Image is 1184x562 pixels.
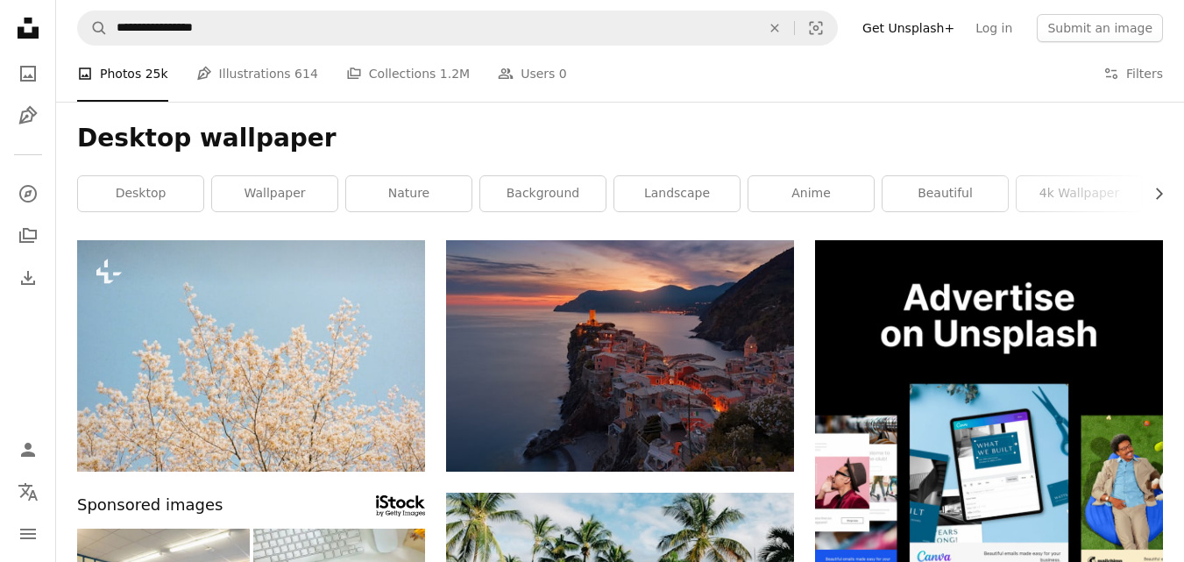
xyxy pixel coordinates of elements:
[559,64,567,83] span: 0
[480,176,606,211] a: background
[748,176,874,211] a: anime
[498,46,567,102] a: Users 0
[346,46,470,102] a: Collections 1.2M
[446,240,794,472] img: aerial view of village on mountain cliff during orange sunset
[77,240,425,472] img: a tree with white flowers against a blue sky
[1103,46,1163,102] button: Filters
[77,123,1163,154] h1: Desktop wallpaper
[11,474,46,509] button: Language
[1017,176,1142,211] a: 4k wallpaper
[11,98,46,133] a: Illustrations
[11,516,46,551] button: Menu
[755,11,794,45] button: Clear
[77,11,838,46] form: Find visuals sitewide
[78,176,203,211] a: desktop
[77,348,425,364] a: a tree with white flowers against a blue sky
[1037,14,1163,42] button: Submit an image
[965,14,1023,42] a: Log in
[294,64,318,83] span: 614
[11,176,46,211] a: Explore
[196,46,318,102] a: Illustrations 614
[11,432,46,467] a: Log in / Sign up
[212,176,337,211] a: wallpaper
[11,56,46,91] a: Photos
[1143,176,1163,211] button: scroll list to the right
[346,176,471,211] a: nature
[11,260,46,295] a: Download History
[795,11,837,45] button: Visual search
[11,218,46,253] a: Collections
[852,14,965,42] a: Get Unsplash+
[77,493,223,518] span: Sponsored images
[614,176,740,211] a: landscape
[446,348,794,364] a: aerial view of village on mountain cliff during orange sunset
[78,11,108,45] button: Search Unsplash
[883,176,1008,211] a: beautiful
[440,64,470,83] span: 1.2M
